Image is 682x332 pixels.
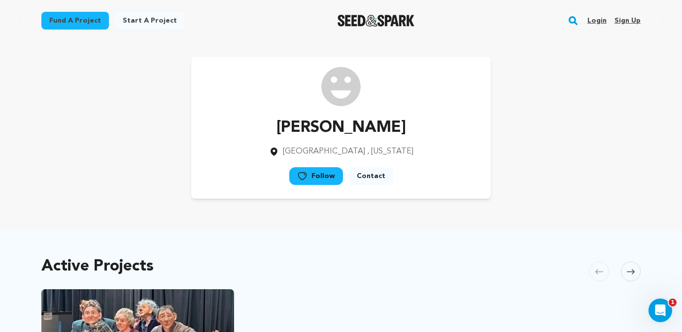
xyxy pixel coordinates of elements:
[321,67,361,106] img: /img/default-images/user/medium/user.png image
[115,12,185,30] a: Start a project
[669,299,677,306] span: 1
[338,15,415,27] img: Seed&Spark Logo Dark Mode
[648,299,672,322] iframe: Intercom live chat
[338,15,415,27] a: Seed&Spark Homepage
[614,13,641,29] a: Sign up
[587,13,607,29] a: Login
[367,148,413,155] span: , [US_STATE]
[289,167,343,185] a: Follow
[41,260,154,273] h2: Active Projects
[269,116,413,140] p: [PERSON_NAME]
[41,12,109,30] a: Fund a project
[283,148,365,155] span: [GEOGRAPHIC_DATA]
[349,167,393,185] a: Contact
